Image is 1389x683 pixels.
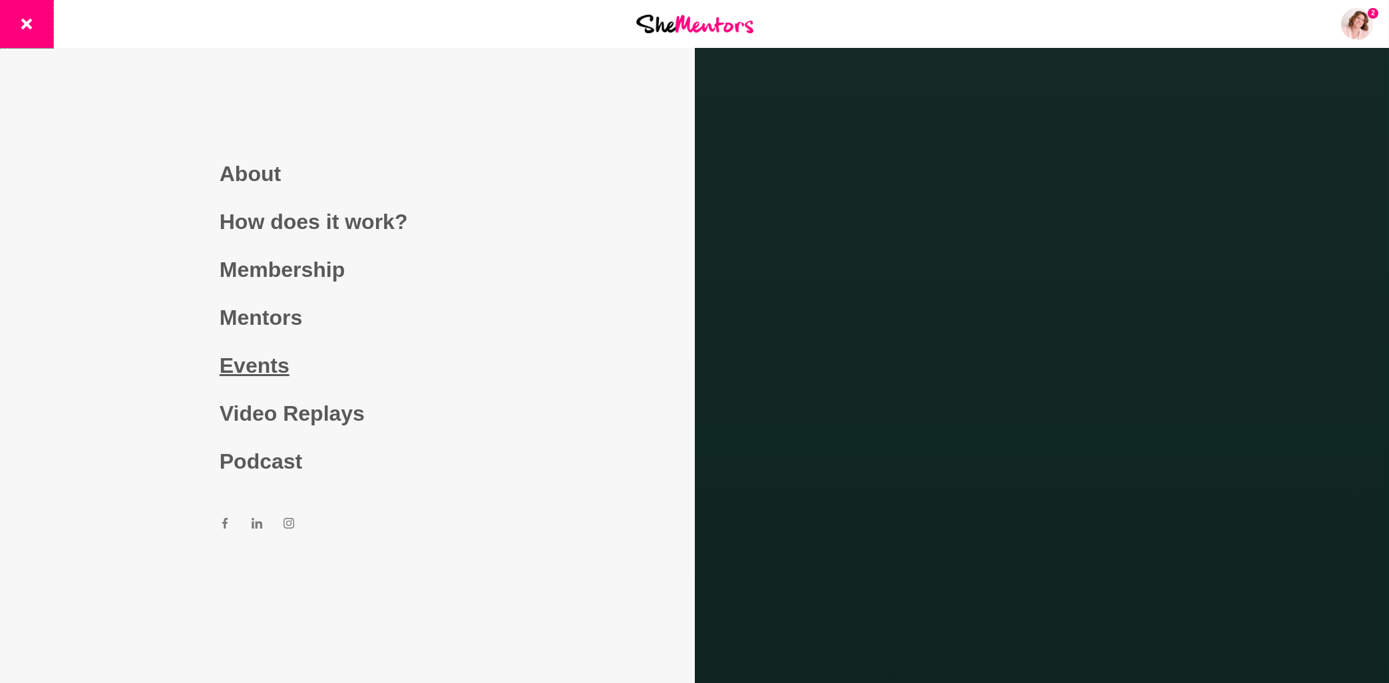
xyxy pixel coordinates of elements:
[220,389,475,437] a: Video Replays
[220,517,230,533] a: Facebook
[284,517,294,533] a: Instagram
[220,437,475,485] a: Podcast
[220,341,475,389] a: Events
[220,294,475,341] a: Mentors
[220,198,475,246] a: How does it work?
[1368,8,1378,19] span: 2
[220,150,475,198] a: About
[1341,8,1373,40] a: Amanda Greenman2
[1341,8,1373,40] img: Amanda Greenman
[636,15,753,33] img: She Mentors Logo
[220,246,475,294] a: Membership
[252,517,262,533] a: LinkedIn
